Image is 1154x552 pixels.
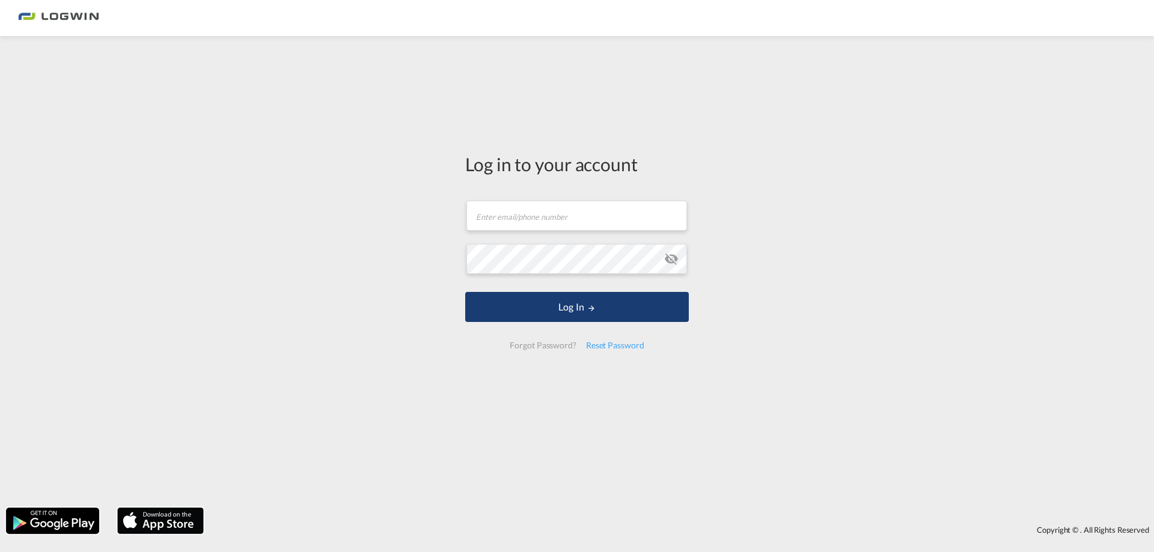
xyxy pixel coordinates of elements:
div: Reset Password [581,335,649,356]
img: google.png [5,506,100,535]
img: apple.png [116,506,205,535]
div: Copyright © . All Rights Reserved [210,520,1154,540]
div: Forgot Password? [505,335,581,356]
div: Log in to your account [465,151,689,177]
img: bc73a0e0d8c111efacd525e4c8ad7d32.png [18,5,99,32]
md-icon: icon-eye-off [664,252,679,266]
input: Enter email/phone number [466,201,687,231]
button: LOGIN [465,292,689,322]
